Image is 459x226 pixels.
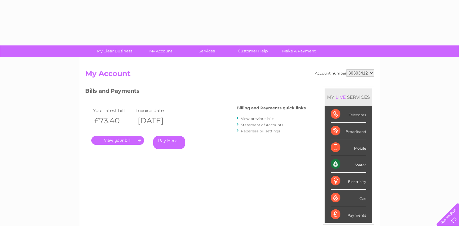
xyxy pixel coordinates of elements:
a: . [91,136,144,145]
h3: Bills and Payments [85,87,306,97]
div: Mobile [331,139,366,156]
th: £73.40 [91,115,135,127]
a: View previous bills [241,116,274,121]
a: My Account [136,45,186,57]
a: Customer Help [228,45,278,57]
a: Pay Here [153,136,185,149]
div: Water [331,156,366,173]
div: Account number [315,69,374,77]
a: Make A Payment [274,45,324,57]
div: LIVE [334,94,347,100]
div: Gas [331,190,366,206]
th: [DATE] [135,115,178,127]
a: My Clear Business [89,45,140,57]
h4: Billing and Payments quick links [237,106,306,110]
div: Broadband [331,123,366,139]
h2: My Account [85,69,374,81]
a: Paperless bill settings [241,129,280,133]
a: Services [182,45,232,57]
div: Payments [331,206,366,223]
td: Your latest bill [91,106,135,115]
div: MY SERVICES [325,88,372,106]
a: Statement of Accounts [241,123,283,127]
div: Electricity [331,173,366,189]
td: Invoice date [135,106,178,115]
div: Telecoms [331,106,366,123]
